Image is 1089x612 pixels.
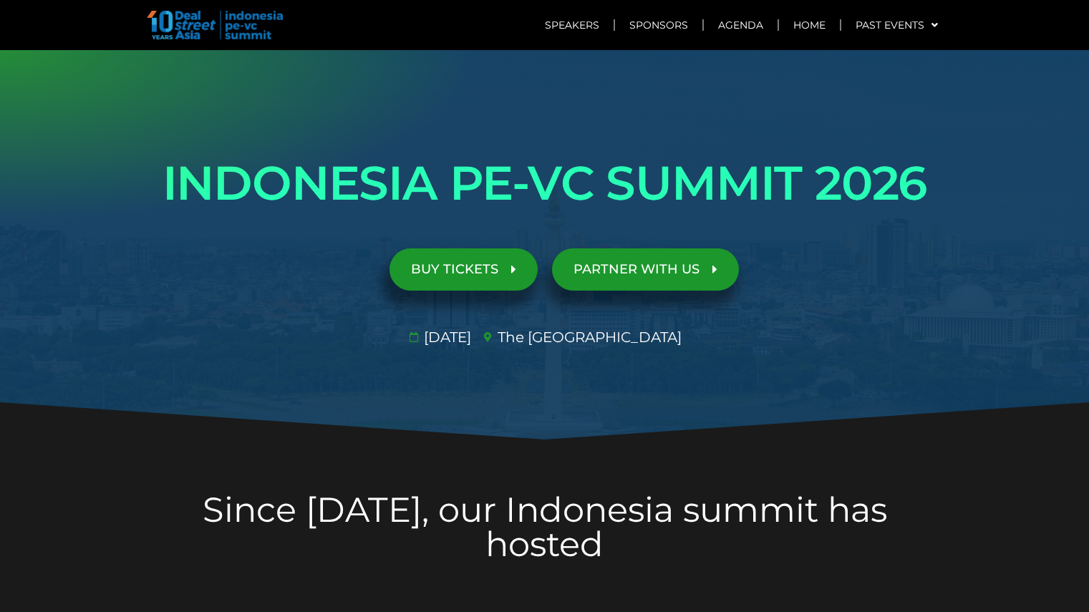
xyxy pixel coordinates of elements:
[779,9,840,42] a: Home
[144,492,946,561] h2: Since [DATE], our Indonesia summit has hosted
[531,9,614,42] a: Speakers
[420,326,471,348] span: [DATE]​
[704,9,778,42] a: Agenda
[411,263,498,276] span: BUY TICKETS
[615,9,702,42] a: Sponsors
[841,9,952,42] a: Past Events
[389,248,538,291] a: BUY TICKETS
[573,263,700,276] span: PARTNER WITH US
[552,248,739,291] a: PARTNER WITH US
[494,326,682,348] span: The [GEOGRAPHIC_DATA]​
[144,143,946,223] h1: INDONESIA PE-VC SUMMIT 2026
